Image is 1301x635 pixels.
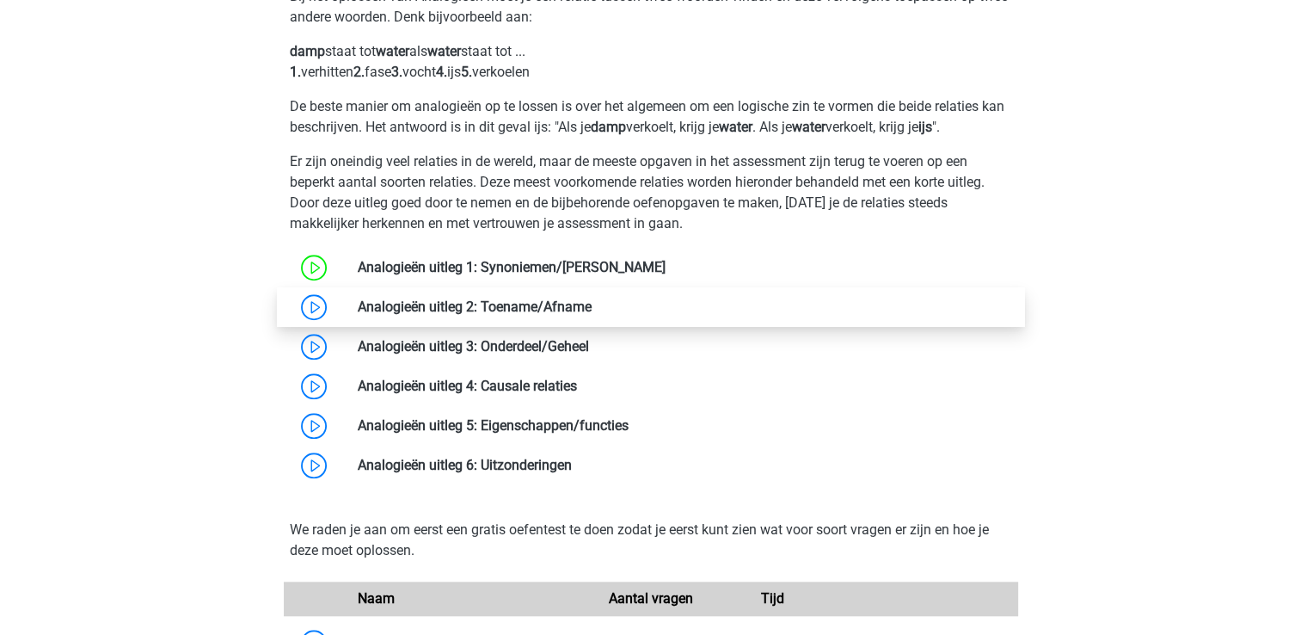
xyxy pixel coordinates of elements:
[345,257,1018,278] div: Analogieën uitleg 1: Synoniemen/[PERSON_NAME]
[290,64,301,80] b: 1.
[712,589,834,609] div: Tijd
[290,96,1012,138] p: De beste manier om analogieën op te lossen is over het algemeen om een logische zin te vormen die...
[345,455,1018,476] div: Analogieën uitleg 6: Uitzonderingen
[918,119,932,135] b: ijs
[719,119,752,135] b: water
[345,376,1018,397] div: Analogieën uitleg 4: Causale relaties
[589,589,711,609] div: Aantal vragen
[345,589,590,609] div: Naam
[345,336,1018,357] div: Analogieën uitleg 3: Onderdeel/Geheel
[290,151,1012,234] p: Er zijn oneindig veel relaties in de wereld, maar de meeste opgaven in het assessment zijn terug ...
[391,64,402,80] b: 3.
[376,43,409,59] b: water
[345,297,1018,317] div: Analogieën uitleg 2: Toename/Afname
[290,41,1012,83] p: staat tot als staat tot ... verhitten fase vocht ijs verkoelen
[436,64,447,80] b: 4.
[290,43,325,59] b: damp
[792,119,825,135] b: water
[427,43,461,59] b: water
[345,416,1018,436] div: Analogieën uitleg 5: Eigenschappen/functies
[353,64,365,80] b: 2.
[461,64,472,80] b: 5.
[290,520,1012,561] p: We raden je aan om eerst een gratis oefentest te doen zodat je eerst kunt zien wat voor soort vra...
[591,119,626,135] b: damp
